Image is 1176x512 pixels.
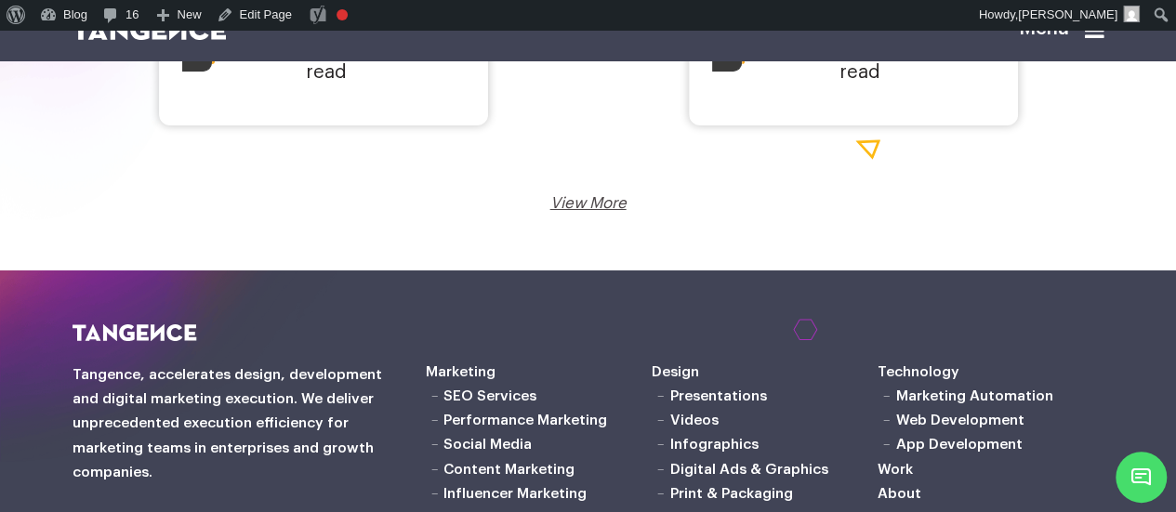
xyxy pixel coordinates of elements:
[839,43,965,82] span: minutes read
[443,462,575,477] a: Content Marketing
[878,360,1103,384] h6: Technology
[878,462,913,477] a: Work
[1116,452,1167,503] span: Chat Widget
[443,388,536,403] a: SEO Services
[73,20,227,40] img: logo SVG
[443,413,607,427] a: Performance Marketing
[73,362,398,484] h6: Tangence, accelerates design, development and digital marketing execution. We deliver unprecedent...
[426,360,652,384] h6: Marketing
[550,195,627,211] a: View More
[443,437,532,452] a: Social Media
[306,43,441,82] span: minutes read
[669,388,766,403] a: Presentations
[1018,7,1117,21] span: [PERSON_NAME]
[669,413,718,427] a: Videos
[896,413,1024,427] a: Web Development
[669,437,758,452] a: Infographics
[652,360,878,384] h6: Design
[669,462,827,477] a: Digital Ads & Graphics
[896,388,1053,403] a: Marketing Automation
[669,486,792,501] a: Print & Packaging
[896,437,1023,452] a: App Development
[443,486,587,501] a: Influencer Marketing
[878,486,921,501] a: About
[337,9,348,20] div: Focus keyphrase not set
